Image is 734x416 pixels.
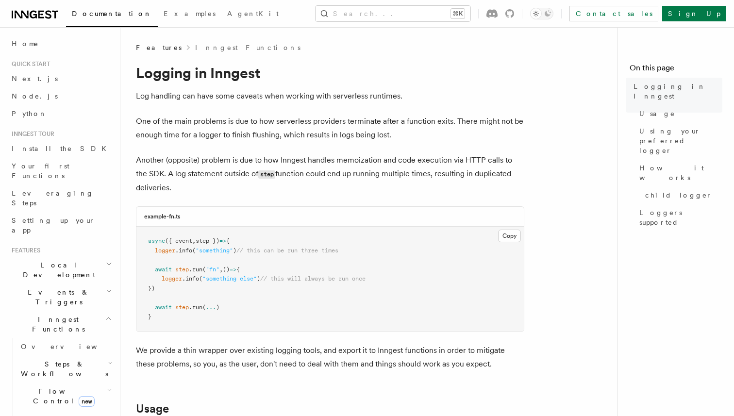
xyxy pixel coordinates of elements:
span: Loggers supported [639,208,722,227]
span: ( [199,275,202,282]
span: { [236,266,240,273]
span: .run [189,304,202,311]
button: Copy [498,230,521,242]
span: Inngest Functions [8,315,105,334]
span: .run [189,266,202,273]
button: Search...⌘K [316,6,470,21]
a: child logger [641,186,722,204]
a: Install the SDK [8,140,114,157]
h4: On this page [630,62,722,78]
span: Node.js [12,92,58,100]
a: Logging in Inngest [630,78,722,105]
span: AgentKit [227,10,279,17]
span: .info [175,247,192,254]
span: Python [12,110,47,117]
a: AgentKit [221,3,284,26]
span: step [175,266,189,273]
span: Quick start [8,60,50,68]
span: Setting up your app [12,216,95,234]
span: Features [136,43,182,52]
span: ( [192,247,196,254]
span: Using your preferred logger [639,126,722,155]
button: Events & Triggers [8,283,114,311]
a: Using your preferred logger [635,122,722,159]
span: Steps & Workflows [17,359,108,379]
span: } [148,313,151,320]
span: // this will always be run once [260,275,366,282]
span: ({ event [165,237,192,244]
span: logger [162,275,182,282]
p: We provide a thin wrapper over existing logging tools, and export it to Inngest functions in orde... [136,344,524,371]
span: ) [257,275,260,282]
a: Setting up your app [8,212,114,239]
span: // this can be run three times [236,247,338,254]
a: Home [8,35,114,52]
code: step [258,170,275,179]
span: => [219,237,226,244]
span: Your first Functions [12,162,69,180]
a: Node.js [8,87,114,105]
button: Inngest Functions [8,311,114,338]
a: Python [8,105,114,122]
a: Usage [136,402,169,416]
span: ( [202,266,206,273]
span: ... [206,304,216,311]
span: Local Development [8,260,106,280]
span: Documentation [72,10,152,17]
span: Flow Control [17,386,107,406]
span: "fn" [206,266,219,273]
span: step [175,304,189,311]
span: How it works [639,163,722,183]
span: , [192,237,196,244]
span: () [223,266,230,273]
span: ( [202,304,206,311]
a: Sign Up [662,6,726,21]
span: => [230,266,236,273]
span: new [79,396,95,407]
span: , [219,266,223,273]
span: await [155,304,172,311]
span: child logger [645,190,712,200]
span: ) [233,247,236,254]
span: await [155,266,172,273]
span: ) [216,304,219,311]
button: Steps & Workflows [17,355,114,383]
kbd: ⌘K [451,9,465,18]
h3: example-fn.ts [144,213,181,220]
span: }) [148,285,155,292]
p: Log handling can have some caveats when working with serverless runtimes. [136,89,524,103]
span: Home [12,39,39,49]
span: Logging in Inngest [634,82,722,101]
span: Features [8,247,40,254]
span: Events & Triggers [8,287,106,307]
a: Inngest Functions [195,43,300,52]
button: Toggle dark mode [530,8,553,19]
span: Overview [21,343,121,350]
a: Leveraging Steps [8,184,114,212]
span: Install the SDK [12,145,112,152]
span: Inngest tour [8,130,54,138]
a: Contact sales [569,6,658,21]
span: Usage [639,109,675,118]
button: Local Development [8,256,114,283]
span: "something" [196,247,233,254]
a: Documentation [66,3,158,27]
span: Examples [164,10,216,17]
a: Usage [635,105,722,122]
a: Next.js [8,70,114,87]
a: Loggers supported [635,204,722,231]
h1: Logging in Inngest [136,64,524,82]
p: One of the main problems is due to how serverless providers terminate after a function exits. The... [136,115,524,142]
span: { [226,237,230,244]
span: .info [182,275,199,282]
a: How it works [635,159,722,186]
a: Overview [17,338,114,355]
span: logger [155,247,175,254]
span: step }) [196,237,219,244]
a: Your first Functions [8,157,114,184]
p: Another (opposite) problem is due to how Inngest handles memoization and code execution via HTTP ... [136,153,524,195]
span: Next.js [12,75,58,83]
span: async [148,237,165,244]
button: Flow Controlnew [17,383,114,410]
a: Examples [158,3,221,26]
